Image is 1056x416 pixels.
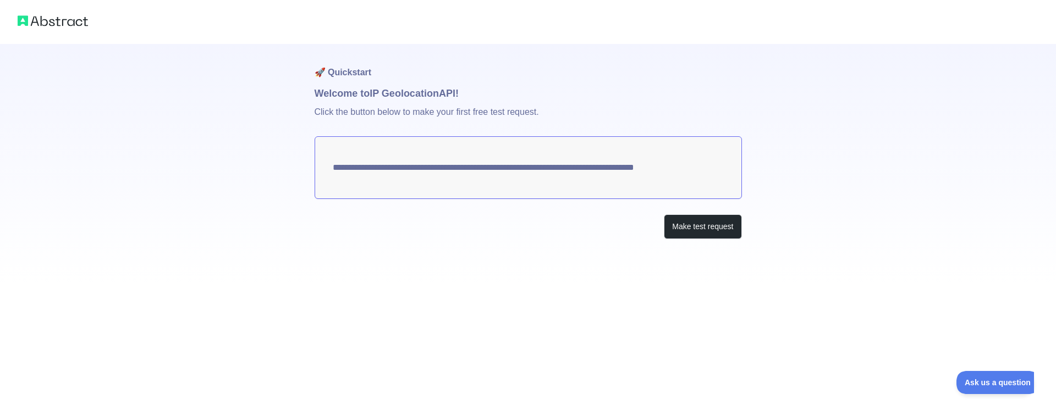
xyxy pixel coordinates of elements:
p: Click the button below to make your first free test request. [315,101,742,136]
iframe: Toggle Customer Support [956,371,1034,394]
img: Abstract logo [18,13,88,29]
h1: Welcome to IP Geolocation API! [315,86,742,101]
h1: 🚀 Quickstart [315,44,742,86]
button: Make test request [664,214,741,239]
